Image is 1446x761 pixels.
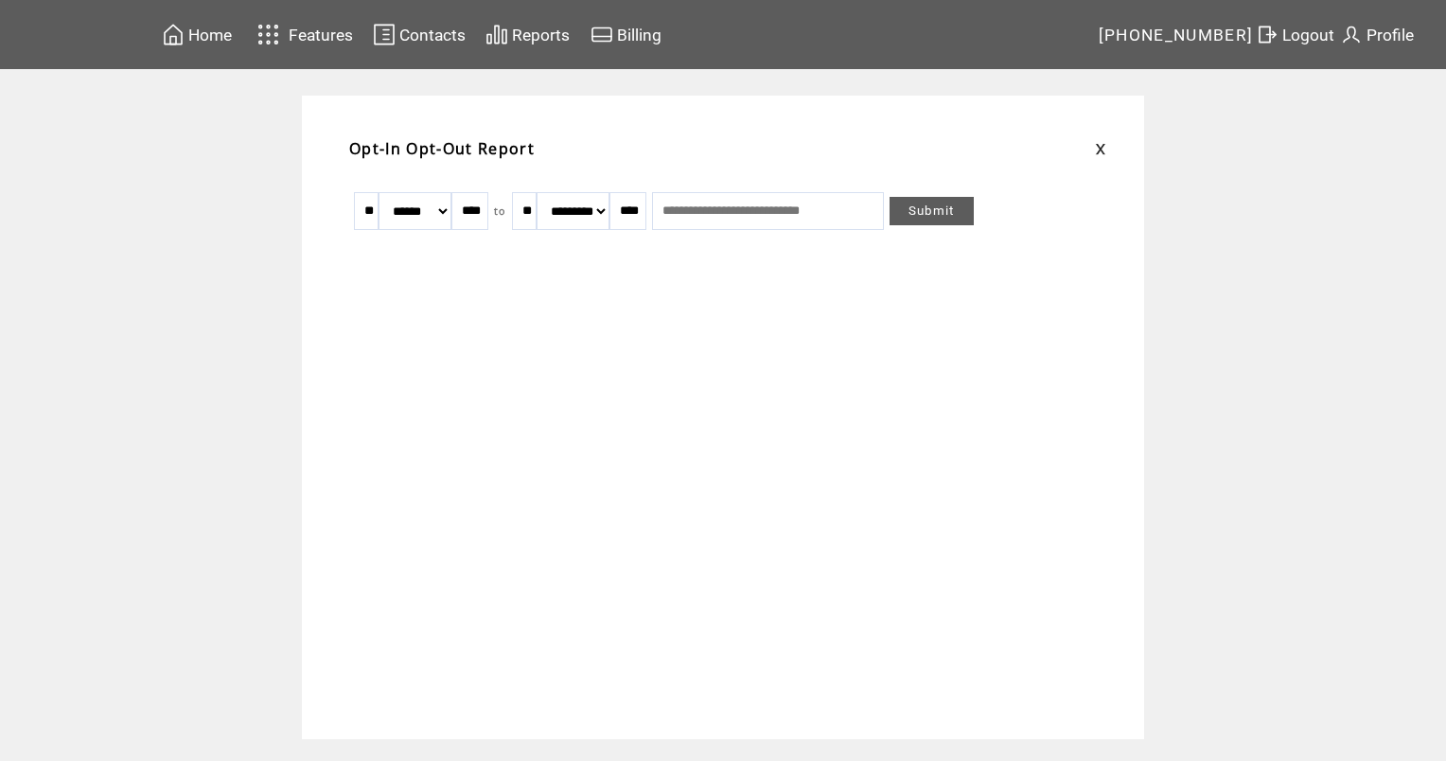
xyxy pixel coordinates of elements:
a: Profile [1337,20,1417,49]
span: Contacts [399,26,466,44]
span: to [494,204,506,218]
img: features.svg [252,19,285,50]
span: Logout [1282,26,1334,44]
a: Billing [588,20,664,49]
span: Billing [617,26,661,44]
img: exit.svg [1256,23,1278,46]
img: home.svg [162,23,185,46]
img: contacts.svg [373,23,396,46]
a: Contacts [370,20,468,49]
a: Home [159,20,235,49]
span: Features [289,26,353,44]
img: profile.svg [1340,23,1363,46]
a: Reports [483,20,573,49]
a: Submit [890,197,974,225]
span: Home [188,26,232,44]
a: Logout [1253,20,1337,49]
span: Reports [512,26,570,44]
img: chart.svg [485,23,508,46]
span: Opt-In Opt-Out Report [349,138,535,159]
span: [PHONE_NUMBER] [1099,26,1254,44]
span: Profile [1367,26,1414,44]
a: Features [249,16,356,53]
img: creidtcard.svg [591,23,613,46]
